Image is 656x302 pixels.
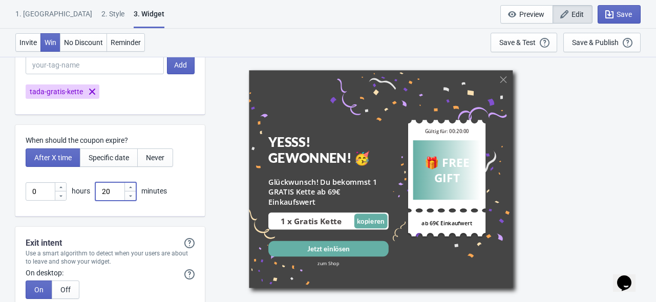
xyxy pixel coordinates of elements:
div: 2 . Style [101,9,124,27]
button: Remove tada-gratis-kette [85,84,99,99]
span: Edit [572,10,584,18]
span: Invite [19,38,37,47]
button: Reminder [107,33,145,52]
span: Reminder [111,38,141,47]
div: ab 69€ Einkaufwert [413,212,480,233]
iframe: chat widget [613,261,646,292]
span: hours [72,187,90,195]
div: YESSS! GEWONNEN! 🥳 [268,134,389,165]
button: Save [598,5,641,24]
span: Preview [519,10,544,18]
input: your-tag-name [26,56,164,74]
div: Exit intent [15,237,205,249]
div: 1. [GEOGRAPHIC_DATA] [15,9,92,27]
div: zum Shop [268,260,389,267]
button: On [26,281,52,299]
div: 3. Widget [134,9,164,28]
div: Save & Test [499,38,536,47]
span: On [34,286,44,294]
button: Off [52,281,79,299]
span: minutes [141,187,167,195]
span: Never [146,154,164,162]
button: Invite [15,33,41,52]
div: Jetzt einlösen [307,244,349,253]
p: When should the coupon expire? [26,135,195,146]
button: Never [137,148,173,167]
button: Win [40,33,60,52]
label: On desktop: [26,268,64,278]
button: Specific date [80,148,138,167]
button: No Discount [60,33,107,52]
div: Use a smart algorithm to detect when your users are about to leave and show your widget. [15,249,205,266]
button: Add [167,56,195,74]
div: Glückwunsch! Du bekommst 1 GRATIS Kette ab 69€ Einkaufswert [268,177,389,207]
div: kopieren [357,213,385,228]
span: After X time [34,154,72,162]
span: Win [45,38,56,47]
div: Save & Publish [572,38,619,47]
span: No Discount [64,38,103,47]
span: Add [174,61,187,69]
button: After X time [26,148,80,167]
button: Preview [500,5,553,24]
span: Specific date [89,154,129,162]
span: tada-gratis-kette [30,87,83,97]
div: Gültig für: 00:20:00 [413,123,480,140]
button: Save & Test [491,33,557,52]
button: Edit [553,5,592,24]
div: 🎁 FREE GIFT [414,154,479,185]
span: Save [617,10,632,18]
button: Save & Publish [563,33,641,52]
span: Off [60,286,71,294]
